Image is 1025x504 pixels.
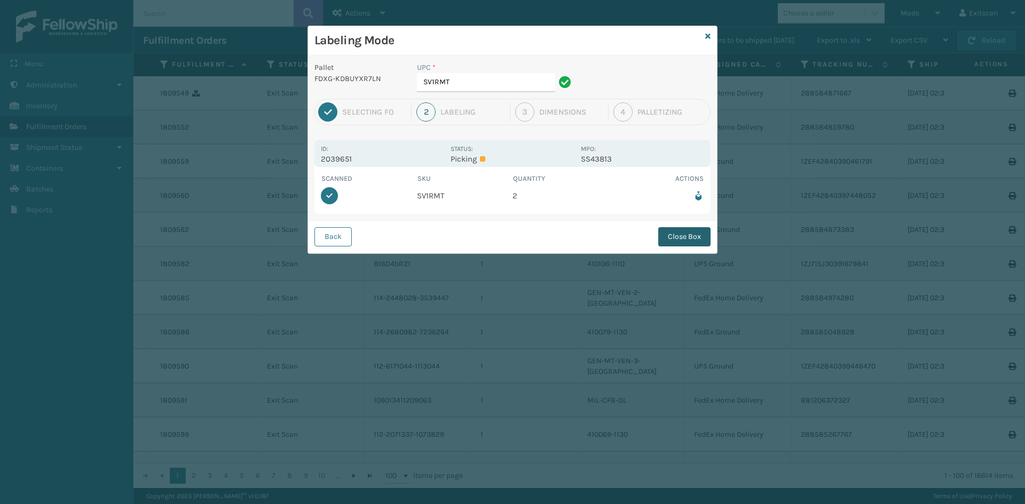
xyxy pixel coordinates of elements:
[321,145,328,153] label: Id:
[581,145,596,153] label: MPO:
[515,102,534,122] div: 3
[512,173,609,184] th: Quantity
[609,173,705,184] th: Actions
[314,33,701,49] h3: Labeling Mode
[314,73,404,84] p: FDXG-KD8UYXR7LN
[512,184,609,207] td: 2
[321,154,444,164] p: 2039651
[539,107,603,117] div: Dimensions
[613,102,633,122] div: 4
[658,227,711,246] button: Close Box
[417,184,513,207] td: SV1RMT
[314,227,352,246] button: Back
[318,102,337,122] div: 1
[321,173,417,184] th: Scanned
[417,62,436,73] label: UPC
[637,107,707,117] div: Palletizing
[416,102,436,122] div: 2
[451,154,574,164] p: Picking
[581,154,704,164] p: SS43813
[314,62,404,73] p: Pallet
[342,107,406,117] div: Selecting FO
[609,184,705,207] td: Remove from box
[440,107,504,117] div: Labeling
[451,145,473,153] label: Status:
[417,173,513,184] th: SKU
